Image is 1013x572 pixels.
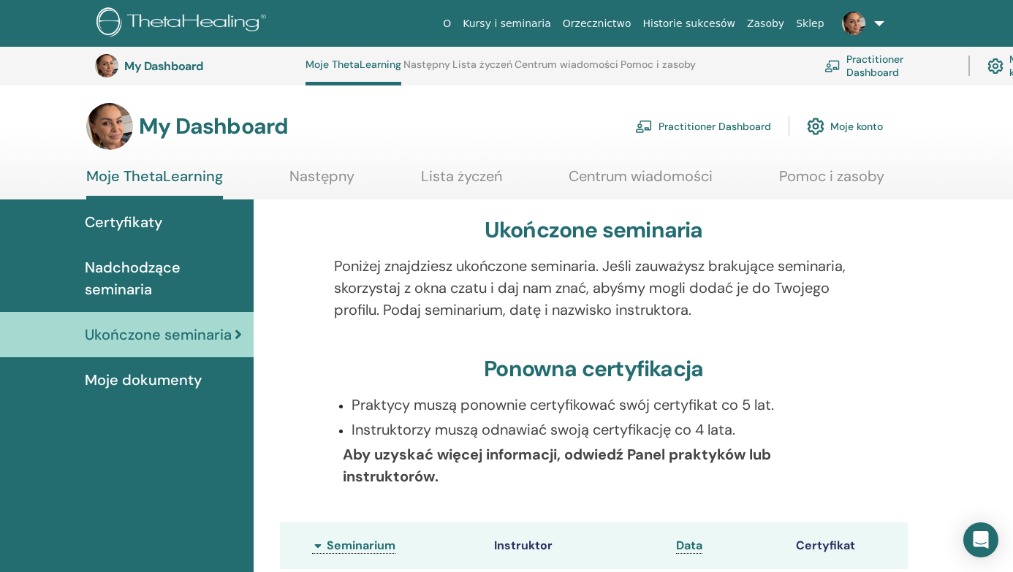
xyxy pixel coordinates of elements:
[824,50,951,82] a: Practitioner Dashboard
[139,113,288,140] h3: My Dashboard
[741,10,790,37] a: Zasoby
[987,55,1003,78] img: cog.svg
[676,538,702,554] a: Data
[352,419,854,441] p: Instruktorzy muszą odnawiać swoją certyfikację co 4 lata.
[86,167,223,199] a: Moje ThetaLearning
[807,114,824,139] img: cog.svg
[807,110,883,142] a: Moje konto
[515,58,618,82] a: Centrum wiadomości
[635,120,653,133] img: chalkboard-teacher.svg
[421,167,502,196] a: Lista życzeń
[289,167,354,196] a: Następny
[437,10,457,37] a: O
[621,58,696,82] a: Pomoc i zasoby
[124,59,270,73] h3: My Dashboard
[352,394,854,416] p: Praktycy muszą ponownie certyfikować swój certyfikat co 5 lat.
[457,10,557,37] a: Kursy i seminaria
[452,58,512,82] a: Lista życzeń
[96,7,271,40] img: logo.png
[85,256,242,300] span: Nadchodzące seminaria
[86,103,133,150] img: default.jpg
[343,445,771,486] b: Aby uzyskać więcej informacji, odwiedź Panel praktyków lub instruktorów.
[637,10,741,37] a: Historie sukcesów
[487,522,669,569] th: Instruktor
[85,211,162,233] span: Certyfikaty
[779,167,884,196] a: Pomoc i zasoby
[824,60,841,72] img: chalkboard-teacher.svg
[485,217,703,243] h3: Ukończone seminaria
[85,369,202,391] span: Moje dokumenty
[334,255,854,321] p: Poniżej znajdziesz ukończone seminaria. Jeśli zauważysz brakujące seminaria, skorzystaj z okna cz...
[85,324,232,346] span: Ukończone seminaria
[569,167,713,196] a: Centrum wiadomości
[557,10,637,37] a: Orzecznictwo
[484,356,703,382] h3: Ponowna certyfikacja
[635,110,771,142] a: Practitioner Dashboard
[789,522,908,569] th: Certyfikat
[842,12,865,35] img: default.jpg
[676,538,702,553] span: Data
[306,58,401,85] a: Moje ThetaLearning
[963,522,998,557] div: Open Intercom Messenger
[95,54,118,77] img: default.jpg
[790,10,830,37] a: Sklep
[403,58,450,82] a: Następny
